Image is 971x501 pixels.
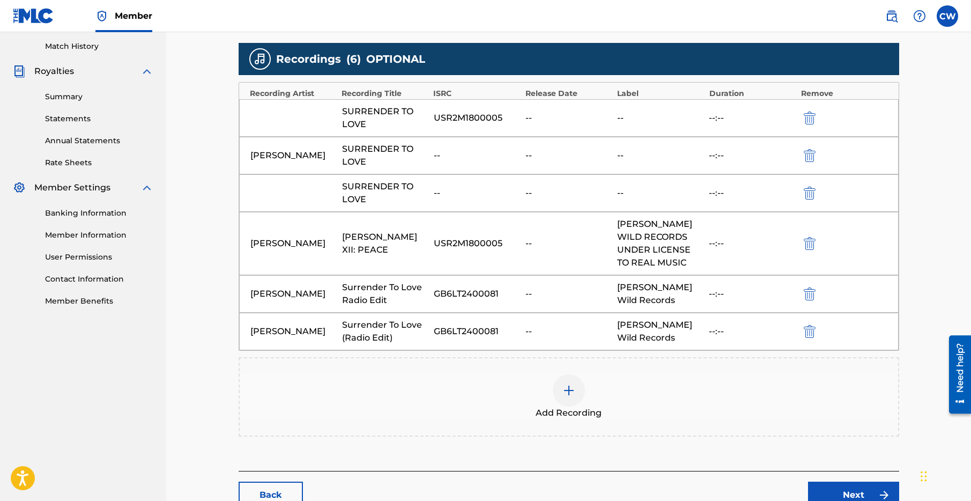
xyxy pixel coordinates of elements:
[801,88,887,99] div: Remove
[562,384,575,397] img: add
[254,53,266,65] img: recording
[709,237,795,250] div: --:--
[366,51,425,67] span: OPTIONAL
[617,281,703,307] div: [PERSON_NAME] Wild Records
[804,112,816,124] img: 12a2ab48e56ec057fbd8.svg
[525,237,612,250] div: --
[140,181,153,194] img: expand
[45,113,153,124] a: Statements
[45,252,153,263] a: User Permissions
[346,51,361,67] span: ( 6 )
[937,5,958,27] div: User Menu
[13,65,26,78] img: Royalties
[921,460,927,492] div: Drag
[342,88,428,99] div: Recording Title
[804,288,816,300] img: 12a2ab48e56ec057fbd8.svg
[536,407,602,419] span: Add Recording
[140,65,153,78] img: expand
[804,149,816,162] img: 12a2ab48e56ec057fbd8.svg
[45,157,153,168] a: Rate Sheets
[525,88,612,99] div: Release Date
[804,325,816,338] img: 12a2ab48e56ec057fbd8.svg
[434,187,520,200] div: --
[804,237,816,250] img: 12a2ab48e56ec057fbd8.svg
[885,10,898,23] img: search
[45,91,153,102] a: Summary
[709,325,795,338] div: --:--
[342,180,428,206] div: SURRENDER TO LOVE
[709,187,795,200] div: --:--
[709,149,795,162] div: --:--
[342,319,428,344] div: Surrender To Love (Radio Edit)
[617,187,703,200] div: --
[709,288,795,300] div: --:--
[709,88,796,99] div: Duration
[250,149,337,162] div: [PERSON_NAME]
[913,10,926,23] img: help
[45,41,153,52] a: Match History
[34,65,74,78] span: Royalties
[434,288,520,300] div: GB6LT2400081
[34,181,110,194] span: Member Settings
[909,5,930,27] div: Help
[250,88,336,99] div: Recording Artist
[525,187,612,200] div: --
[941,331,971,418] iframe: Resource Center
[917,450,971,501] iframe: Chat Widget
[434,325,520,338] div: GB6LT2400081
[617,218,703,269] div: [PERSON_NAME] WILD RECORDS UNDER LICENSE TO REAL MUSIC
[617,149,703,162] div: --
[95,10,108,23] img: Top Rightsholder
[617,319,703,344] div: [PERSON_NAME] Wild Records
[617,112,703,124] div: --
[45,208,153,219] a: Banking Information
[342,281,428,307] div: Surrender To Love Radio Edit
[13,181,26,194] img: Member Settings
[434,112,520,124] div: USR2M1800005
[434,149,520,162] div: --
[525,288,612,300] div: --
[45,274,153,285] a: Contact Information
[525,112,612,124] div: --
[342,231,428,256] div: [PERSON_NAME] XII: PEACE
[45,135,153,146] a: Annual Statements
[342,143,428,168] div: SURRENDER TO LOVE
[276,51,341,67] span: Recordings
[250,237,337,250] div: [PERSON_NAME]
[45,230,153,241] a: Member Information
[525,325,612,338] div: --
[433,88,520,99] div: ISRC
[709,112,795,124] div: --:--
[250,288,337,300] div: [PERSON_NAME]
[45,296,153,307] a: Member Benefits
[617,88,703,99] div: Label
[804,187,816,200] img: 12a2ab48e56ec057fbd8.svg
[434,237,520,250] div: USR2M1800005
[881,5,902,27] a: Public Search
[13,8,54,24] img: MLC Logo
[342,105,428,131] div: SURRENDER TO LOVE
[250,325,337,338] div: [PERSON_NAME]
[525,149,612,162] div: --
[115,10,152,22] span: Member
